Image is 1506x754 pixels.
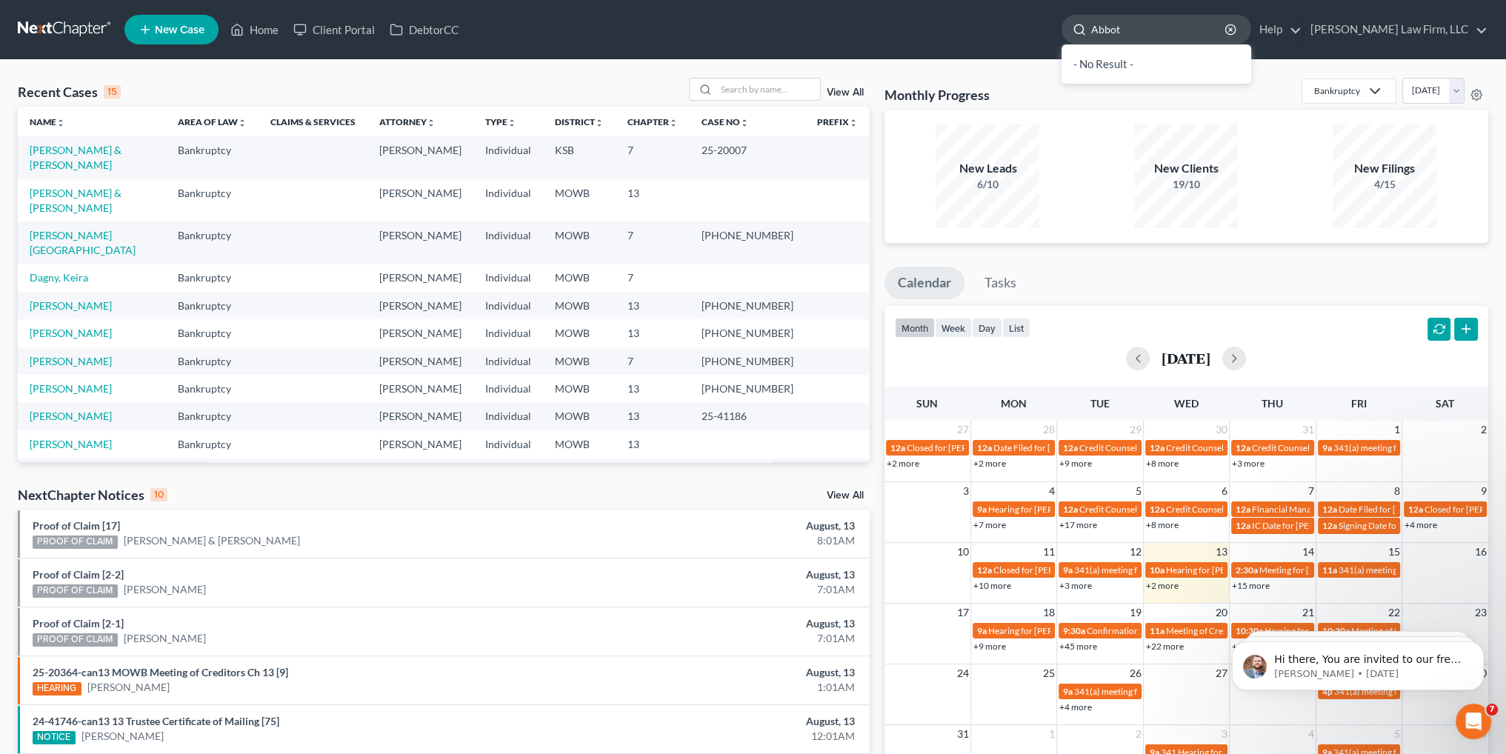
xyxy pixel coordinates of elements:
[1301,421,1316,438] span: 31
[166,403,259,430] td: Bankruptcy
[936,177,1039,192] div: 6/10
[1166,442,1320,453] span: Credit Counseling for [PERSON_NAME]
[1090,397,1110,410] span: Tue
[690,136,805,179] td: 25-20007
[887,458,919,469] a: +2 more
[1232,580,1270,591] a: +15 more
[33,731,76,744] div: NOTICE
[473,264,543,292] td: Individual
[973,458,1006,469] a: +2 more
[1063,504,1078,515] span: 12a
[827,87,864,98] a: View All
[150,488,167,501] div: 10
[590,533,855,548] div: 8:01AM
[1059,701,1092,713] a: +4 more
[627,116,678,127] a: Chapterunfold_more
[473,292,543,319] td: Individual
[30,299,112,312] a: [PERSON_NAME]
[690,403,805,430] td: 25-41186
[1079,442,1233,453] span: Credit Counseling for [PERSON_NAME]
[1059,641,1097,652] a: +45 more
[590,729,855,744] div: 12:01AM
[543,292,616,319] td: MOWB
[956,725,970,743] span: 31
[30,327,112,339] a: [PERSON_NAME]
[1128,421,1143,438] span: 29
[590,631,855,646] div: 7:01AM
[1047,482,1056,500] span: 4
[30,438,112,450] a: [PERSON_NAME]
[616,221,690,264] td: 7
[988,504,1104,515] span: Hearing for [PERSON_NAME]
[1128,664,1143,682] span: 26
[166,319,259,347] td: Bankruptcy
[590,518,855,533] div: August, 13
[473,458,543,486] td: Individual
[166,136,259,179] td: Bankruptcy
[849,119,858,127] i: unfold_more
[238,119,247,127] i: unfold_more
[1351,397,1367,410] span: Fri
[1220,482,1229,500] span: 6
[166,430,259,458] td: Bankruptcy
[33,666,288,678] a: 25-20364-can13 MOWB Meeting of Creditors Ch 13 [9]
[827,490,864,501] a: View All
[916,397,938,410] span: Sun
[367,179,473,221] td: [PERSON_NAME]
[1473,543,1488,561] span: 16
[56,119,65,127] i: unfold_more
[669,119,678,127] i: unfold_more
[379,116,436,127] a: Attorneyunfold_more
[1059,519,1097,530] a: +17 more
[590,665,855,680] div: August, 13
[616,179,690,221] td: 13
[1063,686,1073,697] span: 9a
[993,442,1285,453] span: Date Filed for [GEOGRAPHIC_DATA][PERSON_NAME] & [PERSON_NAME]
[1479,482,1488,500] span: 9
[367,403,473,430] td: [PERSON_NAME]
[1062,44,1251,84] div: - No Result -
[18,83,121,101] div: Recent Cases
[1486,704,1498,715] span: 7
[977,625,987,636] span: 9a
[1059,580,1092,591] a: +3 more
[473,221,543,264] td: Individual
[543,264,616,292] td: MOWB
[690,221,805,264] td: [PHONE_NUMBER]
[1146,580,1179,591] a: +2 more
[590,582,855,597] div: 7:01AM
[30,271,88,284] a: Dagny, Keira
[33,715,279,727] a: 24-41746-can13 13 Trustee Certificate of Mailing [75]
[1236,442,1250,453] span: 12a
[33,682,81,695] div: HEARING
[973,580,1011,591] a: +10 more
[1134,160,1238,177] div: New Clients
[1301,543,1316,561] span: 14
[473,319,543,347] td: Individual
[87,680,170,695] a: [PERSON_NAME]
[1150,564,1165,575] span: 10a
[367,136,473,179] td: [PERSON_NAME]
[223,16,286,43] a: Home
[616,264,690,292] td: 7
[543,430,616,458] td: MOWB
[543,403,616,430] td: MOWB
[895,318,935,338] button: month
[616,458,690,486] td: 13
[33,519,120,532] a: Proof of Claim [17]
[973,641,1006,652] a: +9 more
[382,16,466,43] a: DebtorCC
[166,221,259,264] td: Bankruptcy
[1146,519,1179,530] a: +8 more
[1303,16,1487,43] a: [PERSON_NAME] Law Firm, LLC
[1166,504,1320,515] span: Credit Counseling for [PERSON_NAME]
[1333,160,1436,177] div: New Filings
[690,319,805,347] td: [PHONE_NUMBER]
[590,567,855,582] div: August, 13
[367,347,473,375] td: [PERSON_NAME]
[1322,442,1332,453] span: 9a
[616,319,690,347] td: 13
[1259,564,1376,575] span: Meeting for [PERSON_NAME]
